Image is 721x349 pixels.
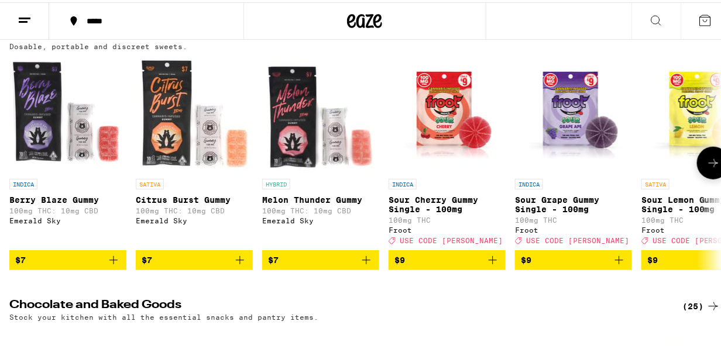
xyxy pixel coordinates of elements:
[389,54,506,248] a: Open page for Sour Cherry Gummy Single - 100mg from Froot
[389,214,506,222] p: 100mg THC
[136,215,253,222] div: Emerald Sky
[136,177,164,187] p: SATIVA
[7,8,84,18] span: Hi. Need any help?
[268,253,279,262] span: $7
[9,205,126,212] p: 100mg THC: 10mg CBD
[262,193,379,202] p: Melon Thunder Gummy
[647,253,658,262] span: $9
[9,54,126,248] a: Open page for Berry Blaze Gummy from Emerald Sky
[389,248,506,268] button: Add to bag
[136,205,253,212] p: 100mg THC: 10mg CBD
[262,205,379,212] p: 100mg THC: 10mg CBD
[682,297,720,311] a: (25)
[136,193,253,202] p: Citrus Burst Gummy
[515,214,632,222] p: 100mg THC
[389,177,417,187] p: INDICA
[515,193,632,212] p: Sour Grape Gummy Single - 100mg
[136,248,253,268] button: Add to bag
[136,54,253,248] a: Open page for Citrus Burst Gummy from Emerald Sky
[9,248,126,268] button: Add to bag
[515,54,632,248] a: Open page for Sour Grape Gummy Single - 100mg from Froot
[262,54,379,171] img: Emerald Sky - Melon Thunder Gummy
[9,54,126,171] img: Emerald Sky - Berry Blaze Gummy
[9,177,37,187] p: INDICA
[521,253,531,262] span: $9
[142,253,152,262] span: $7
[262,54,379,248] a: Open page for Melon Thunder Gummy from Emerald Sky
[641,177,669,187] p: SATIVA
[389,193,506,212] p: Sour Cherry Gummy Single - 100mg
[15,253,26,262] span: $7
[9,215,126,222] div: Emerald Sky
[515,224,632,231] div: Froot
[515,177,543,187] p: INDICA
[9,40,187,48] p: Dosable, portable and discreet sweets.
[9,193,126,202] p: Berry Blaze Gummy
[9,311,318,319] p: Stock your kitchen with all the essential snacks and pantry items.
[9,297,663,311] h2: Chocolate and Baked Goods
[262,215,379,222] div: Emerald Sky
[515,248,632,268] button: Add to bag
[389,54,506,171] img: Froot - Sour Cherry Gummy Single - 100mg
[262,248,379,268] button: Add to bag
[389,224,506,231] div: Froot
[394,253,405,262] span: $9
[515,54,632,171] img: Froot - Sour Grape Gummy Single - 100mg
[400,234,503,242] span: USE CODE [PERSON_NAME]
[262,177,290,187] p: HYBRID
[136,54,253,171] img: Emerald Sky - Citrus Burst Gummy
[526,234,629,242] span: USE CODE [PERSON_NAME]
